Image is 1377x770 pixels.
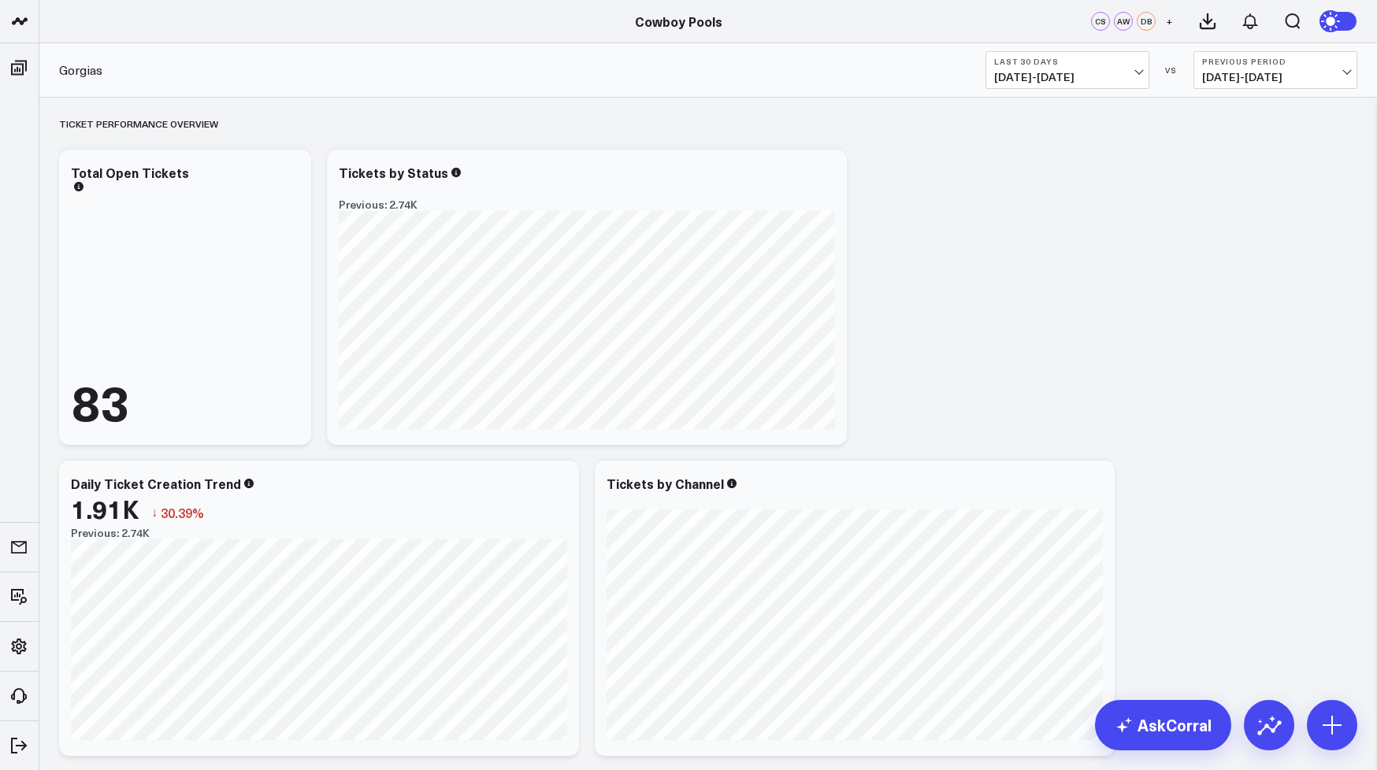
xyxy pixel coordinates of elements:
div: Tickets by Status [339,164,448,181]
span: [DATE] - [DATE] [994,71,1141,83]
div: Total Open Tickets [71,164,189,181]
button: Last 30 Days[DATE]-[DATE] [985,51,1149,89]
span: 30.39% [161,504,204,521]
div: DB [1137,12,1156,31]
a: Gorgias [59,61,102,79]
b: Previous Period [1202,57,1349,66]
a: AskCorral [1095,700,1231,750]
div: Ticket Performance Overview [59,106,218,142]
div: CS [1091,12,1110,31]
span: ↓ [151,502,158,523]
span: [DATE] - [DATE] [1202,71,1349,83]
b: Last 30 Days [994,57,1141,66]
button: Previous Period[DATE]-[DATE] [1193,51,1357,89]
div: 83 [71,376,129,425]
div: 1.91K [71,494,139,523]
span: + [1166,16,1173,27]
div: Daily Ticket Creation Trend [71,475,241,492]
button: + [1160,12,1178,31]
div: VS [1157,65,1186,75]
div: AW [1114,12,1133,31]
a: Cowboy Pools [635,13,722,30]
div: Previous: 2.74K [339,198,835,211]
div: Previous: 2.74K [71,527,567,539]
div: Tickets by Channel [607,475,724,492]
